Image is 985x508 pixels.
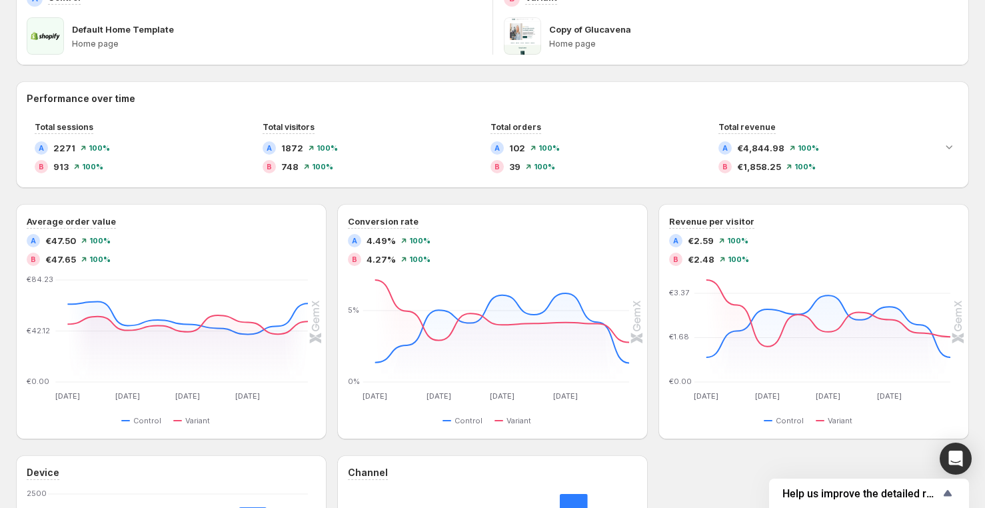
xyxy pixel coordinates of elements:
h2: B [31,255,36,263]
h2: B [267,163,272,171]
text: 5% [348,305,359,315]
text: [DATE] [363,391,387,401]
span: 100 % [409,237,431,245]
span: 4.27% [367,253,396,266]
text: [DATE] [694,391,718,401]
span: Control [455,415,483,426]
span: Total revenue [718,122,776,132]
span: Variant [828,415,852,426]
h2: Performance over time [27,92,958,105]
div: Open Intercom Messenger [940,443,972,475]
span: 102 [509,141,525,155]
h2: B [494,163,500,171]
span: €4,844.98 [737,141,784,155]
button: Control [121,413,167,429]
text: [DATE] [553,391,578,401]
text: €1.68 [669,332,689,341]
text: [DATE] [427,391,451,401]
text: €3.37 [669,288,689,297]
h2: A [267,144,272,152]
text: [DATE] [816,391,840,401]
img: Copy of Glucavena [504,17,541,55]
h2: A [352,237,357,245]
span: 39 [509,160,520,173]
h2: B [352,255,357,263]
span: 1872 [281,141,303,155]
h3: Average order value [27,215,116,228]
img: Default Home Template [27,17,64,55]
text: [DATE] [115,391,140,401]
span: Variant [506,415,531,426]
text: [DATE] [755,391,780,401]
h2: A [722,144,728,152]
span: 100 % [794,163,816,171]
h3: Channel [348,466,388,479]
h3: Revenue per visitor [669,215,754,228]
text: [DATE] [490,391,514,401]
span: 100 % [312,163,333,171]
p: Default Home Template [72,23,174,36]
span: 100 % [534,163,555,171]
button: Show survey - Help us improve the detailed report for A/B campaigns [782,485,956,501]
button: Expand chart [940,137,958,156]
text: €42.12 [27,326,50,335]
span: Control [776,415,804,426]
text: 0% [348,377,360,386]
span: 100 % [82,163,103,171]
p: Home page [72,39,482,49]
span: €2.59 [688,234,714,247]
span: 100 % [89,237,111,245]
span: 100 % [728,255,749,263]
span: 100 % [409,255,431,263]
button: Variant [816,413,858,429]
span: Total visitors [263,122,315,132]
text: €84.23 [27,275,53,284]
p: Home page [549,39,959,49]
text: €0.00 [669,377,692,386]
span: €2.48 [688,253,714,266]
h2: B [673,255,678,263]
span: Total sessions [35,122,93,132]
text: [DATE] [235,391,260,401]
span: 4.49% [367,234,396,247]
button: Variant [494,413,536,429]
span: 100 % [538,144,560,152]
span: 100 % [89,255,111,263]
span: 100 % [89,144,110,152]
span: Total orders [491,122,541,132]
button: Control [443,413,488,429]
span: 100 % [727,237,748,245]
span: Variant [185,415,210,426]
h2: B [39,163,44,171]
span: 100 % [317,144,338,152]
h3: Device [27,466,59,479]
span: 748 [281,160,299,173]
h2: B [722,163,728,171]
h3: Conversion rate [348,215,419,228]
span: 2271 [53,141,75,155]
span: Control [133,415,161,426]
span: €47.50 [45,234,76,247]
text: [DATE] [175,391,200,401]
button: Control [764,413,809,429]
span: 100 % [798,144,819,152]
span: 913 [53,160,69,173]
text: 2500 [27,489,47,498]
button: Variant [173,413,215,429]
span: €1,858.25 [737,160,781,173]
text: [DATE] [877,391,902,401]
h2: A [494,144,500,152]
h2: A [39,144,44,152]
h2: A [31,237,36,245]
text: €0.00 [27,377,49,386]
p: Copy of Glucavena [549,23,631,36]
span: €47.65 [45,253,76,266]
span: Help us improve the detailed report for A/B campaigns [782,487,940,500]
h2: A [673,237,678,245]
text: [DATE] [55,391,80,401]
